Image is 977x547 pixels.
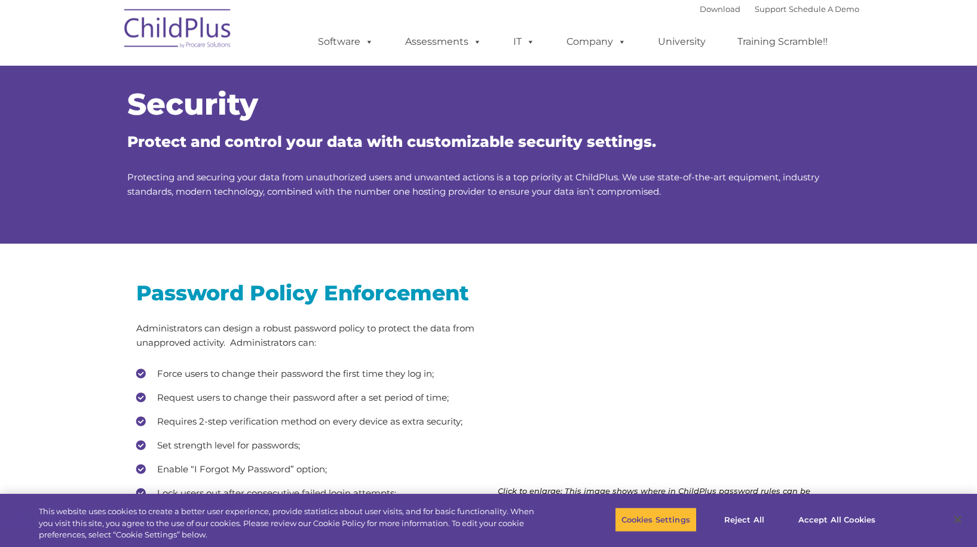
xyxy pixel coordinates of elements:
[393,30,494,54] a: Assessments
[498,265,841,477] img: laptop
[755,4,786,14] a: Support
[789,4,859,14] a: Schedule A Demo
[555,30,638,54] a: Company
[501,30,547,54] a: IT
[127,86,258,122] span: Security
[136,389,480,407] li: Request users to change their password after a set period of time;
[136,280,469,306] span: Password Policy Enforcement
[127,171,819,197] span: Protecting and securing your data from unauthorized users and unwanted actions is a top priority ...
[792,507,882,532] button: Accept All Cookies
[700,4,859,14] font: |
[136,413,480,431] li: Requires 2-step verification method on every device as extra security;
[127,133,656,150] span: Protect and control your data with customizable security settings.
[39,506,537,541] div: This website uses cookies to create a better user experience, provide statistics about user visit...
[136,460,480,478] li: Enable “I Forgot My Password” option;
[700,4,740,14] a: Download
[615,507,697,532] button: Cookies Settings
[725,30,840,54] a: Training Scramble!!
[945,506,971,533] button: Close
[646,30,718,54] a: University
[136,365,480,383] li: Force users to change their password the first time they log in;
[136,321,480,350] p: Administrators can design a robust password policy to protect the data from unapproved activity. ...
[498,486,810,506] em: Click to enlarge: This image shows where in ChildPlus password rules can be changed or set.
[136,484,480,502] li: Lock users out after consecutive failed login attempts;
[707,507,782,532] button: Reject All
[136,437,480,454] li: Set strength level for passwords;
[118,1,238,60] img: ChildPlus by Procare Solutions
[306,30,385,54] a: Software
